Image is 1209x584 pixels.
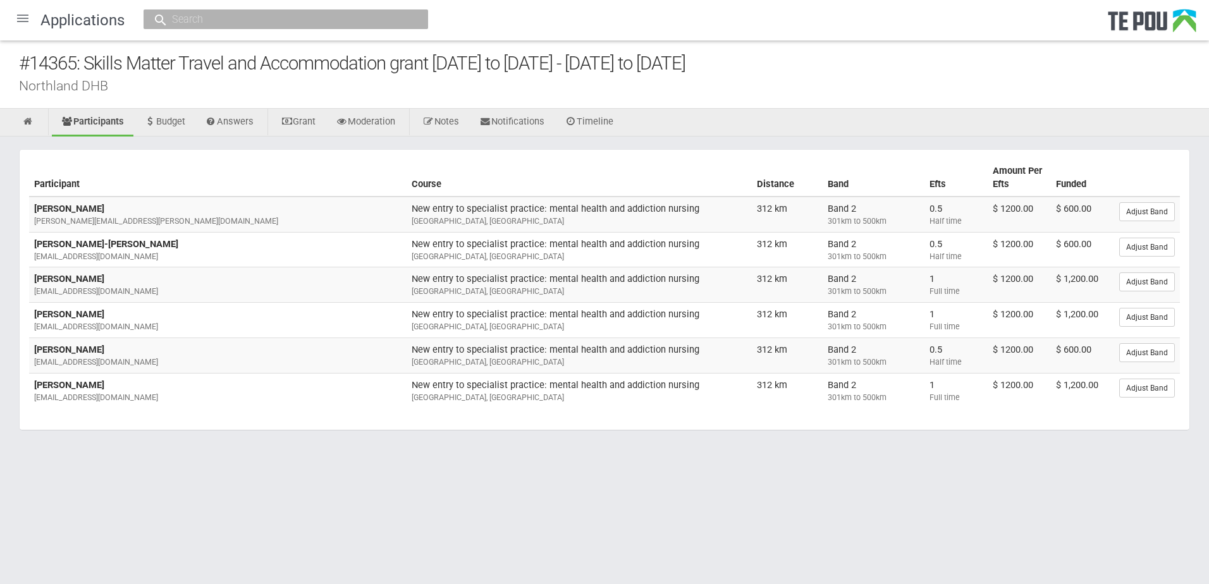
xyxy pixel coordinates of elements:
[407,303,752,338] td: New entry to specialist practice: mental health and addiction nursing
[924,338,988,373] td: 0.5
[828,392,920,403] div: 301km to 500km
[407,159,752,197] th: Course
[34,273,104,284] b: [PERSON_NAME]
[752,373,822,408] td: 312 km
[19,79,1209,92] div: Northland DHB
[752,159,822,197] th: Distance
[1051,338,1114,373] td: $ 600.00
[412,356,747,368] div: [GEOGRAPHIC_DATA], [GEOGRAPHIC_DATA]
[1051,159,1114,197] th: Funded
[412,251,747,262] div: [GEOGRAPHIC_DATA], [GEOGRAPHIC_DATA]
[828,216,920,227] div: 301km to 500km
[407,338,752,373] td: New entry to specialist practice: mental health and addiction nursing
[135,109,195,137] a: Budget
[828,356,920,368] div: 301km to 500km
[930,286,983,297] div: Full time
[828,321,920,332] div: 301km to 500km
[1051,267,1114,303] td: $ 1,200.00
[924,267,988,303] td: 1
[752,197,822,232] td: 312 km
[823,373,925,408] td: Band 2
[407,267,752,303] td: New entry to specialist practice: mental health and addiction nursing
[823,197,925,232] td: Band 2
[1119,272,1175,291] a: Adjust Band
[407,197,752,232] td: New entry to specialist practice: mental health and addiction nursing
[34,379,104,391] b: [PERSON_NAME]
[412,321,747,332] div: [GEOGRAPHIC_DATA], [GEOGRAPHIC_DATA]
[930,392,983,403] div: Full time
[34,308,104,320] b: [PERSON_NAME]
[924,197,988,232] td: 0.5
[1119,202,1175,221] a: Adjust Band
[823,232,925,267] td: Band 2
[19,50,1209,77] div: #14365: Skills Matter Travel and Accommodation grant [DATE] to [DATE] - [DATE] to [DATE]
[988,232,1051,267] td: $ 1200.00
[752,267,822,303] td: 312 km
[752,338,822,373] td: 312 km
[823,159,925,197] th: Band
[412,286,747,297] div: [GEOGRAPHIC_DATA], [GEOGRAPHIC_DATA]
[34,356,402,368] div: [EMAIL_ADDRESS][DOMAIN_NAME]
[407,232,752,267] td: New entry to specialist practice: mental health and addiction nursing
[988,267,1051,303] td: $ 1200.00
[988,338,1051,373] td: $ 1200.00
[34,251,402,262] div: [EMAIL_ADDRESS][DOMAIN_NAME]
[34,286,402,297] div: [EMAIL_ADDRESS][DOMAIN_NAME]
[1051,373,1114,408] td: $ 1,200.00
[930,321,983,332] div: Full time
[988,303,1051,338] td: $ 1200.00
[29,159,407,197] th: Participant
[1119,308,1175,327] a: Adjust Band
[828,251,920,262] div: 301km to 500km
[168,13,391,26] input: Search
[752,303,822,338] td: 312 km
[52,109,133,137] a: Participants
[1051,232,1114,267] td: $ 600.00
[823,267,925,303] td: Band 2
[413,109,469,137] a: Notes
[823,303,925,338] td: Band 2
[34,392,402,403] div: [EMAIL_ADDRESS][DOMAIN_NAME]
[407,373,752,408] td: New entry to specialist practice: mental health and addiction nursing
[34,216,402,227] div: [PERSON_NAME][EMAIL_ADDRESS][PERSON_NAME][DOMAIN_NAME]
[930,216,983,227] div: Half time
[988,373,1051,408] td: $ 1200.00
[1051,197,1114,232] td: $ 600.00
[828,286,920,297] div: 301km to 500km
[470,109,554,137] a: Notifications
[924,373,988,408] td: 1
[1119,238,1175,257] a: Adjust Band
[271,109,325,137] a: Grant
[34,203,104,214] b: [PERSON_NAME]
[34,344,104,355] b: [PERSON_NAME]
[1119,343,1175,362] a: Adjust Band
[412,216,747,227] div: [GEOGRAPHIC_DATA], [GEOGRAPHIC_DATA]
[924,232,988,267] td: 0.5
[34,238,178,250] b: [PERSON_NAME]-[PERSON_NAME]
[930,356,983,368] div: Half time
[34,321,402,332] div: [EMAIL_ADDRESS][DOMAIN_NAME]
[988,197,1051,232] td: $ 1200.00
[924,159,988,197] th: Efts
[412,392,747,403] div: [GEOGRAPHIC_DATA], [GEOGRAPHIC_DATA]
[823,338,925,373] td: Band 2
[555,109,623,137] a: Timeline
[1119,379,1175,398] a: Adjust Band
[930,251,983,262] div: Half time
[752,232,822,267] td: 312 km
[326,109,405,137] a: Moderation
[196,109,264,137] a: Answers
[988,159,1051,197] th: Amount Per Efts
[924,303,988,338] td: 1
[1051,303,1114,338] td: $ 1,200.00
